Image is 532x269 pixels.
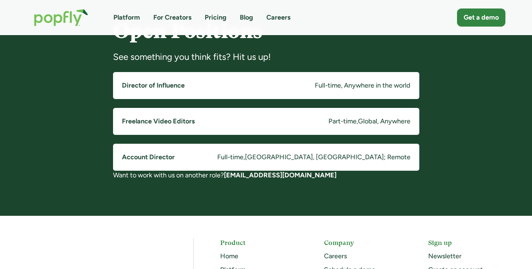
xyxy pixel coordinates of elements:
div: Full-time [217,153,243,162]
div: Want to work with us on another role? [113,171,419,180]
div: Part-time [328,117,357,126]
a: Account DirectorFull-time,[GEOGRAPHIC_DATA], [GEOGRAPHIC_DATA]; Remote [113,144,419,171]
a: Freelance Video EditorsPart-time,Global, Anywhere [113,108,419,135]
div: Global, Anywhere [358,117,410,126]
h5: Account Director [122,153,175,162]
a: home [27,1,96,34]
h5: Director of Influence [122,81,185,90]
div: [GEOGRAPHIC_DATA], [GEOGRAPHIC_DATA]; Remote [245,153,410,162]
div: Full-time, Anywhere in the world [315,81,410,90]
a: Blog [240,13,253,22]
div: , [357,117,358,126]
a: Careers [266,13,290,22]
div: Get a demo [464,13,499,22]
a: Platform [113,13,140,22]
a: [EMAIL_ADDRESS][DOMAIN_NAME] [224,171,337,179]
a: Home [220,252,238,260]
h5: Product [220,238,297,247]
a: Newsletter [428,252,461,260]
a: Careers [324,252,347,260]
div: , [243,153,245,162]
h5: Freelance Video Editors [122,117,195,126]
h4: Open Positions [113,20,419,42]
a: For Creators [153,13,191,22]
a: Get a demo [457,8,505,27]
a: Pricing [205,13,226,22]
h5: Company [324,238,401,247]
div: See something you think fits? Hit us up! [113,51,419,63]
h5: Sign up [428,238,505,247]
a: Director of InfluenceFull-time, Anywhere in the world [113,72,419,99]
